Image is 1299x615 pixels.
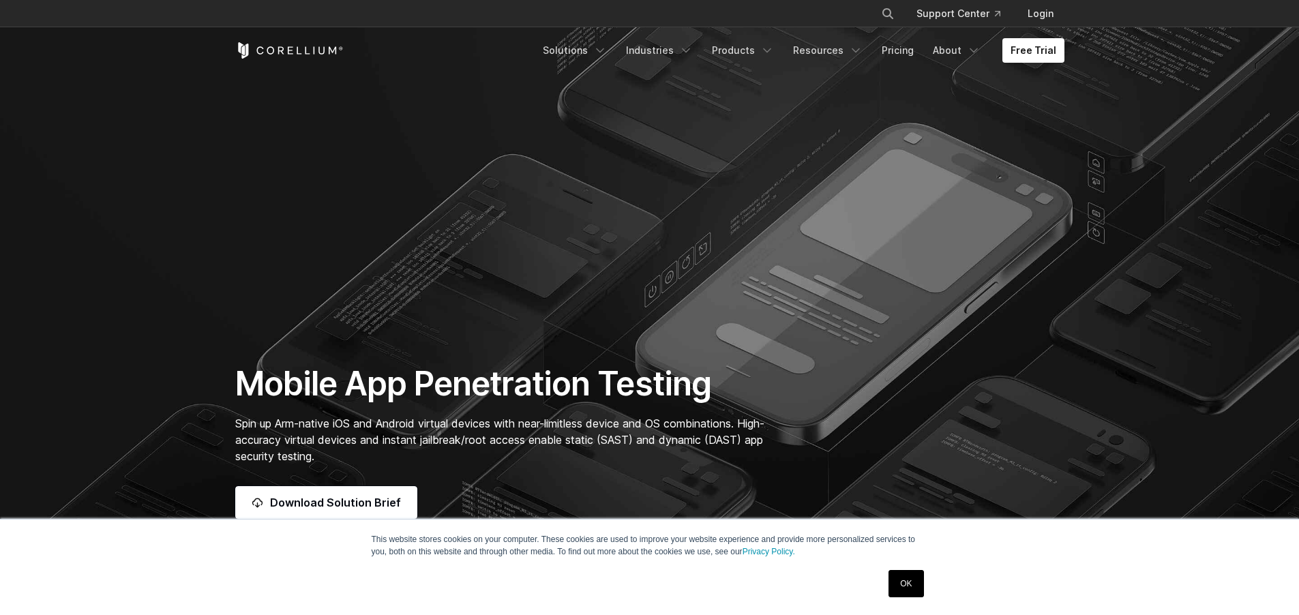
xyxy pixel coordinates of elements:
p: This website stores cookies on your computer. These cookies are used to improve your website expe... [372,533,928,558]
span: Download Solution Brief [270,494,401,511]
div: Navigation Menu [865,1,1064,26]
a: Download Solution Brief [235,486,417,519]
a: Login [1017,1,1064,26]
a: Support Center [906,1,1011,26]
h1: Mobile App Penetration Testing [235,363,779,404]
a: Free Trial [1002,38,1064,63]
a: Industries [618,38,701,63]
a: Privacy Policy. [743,547,795,556]
div: Navigation Menu [535,38,1064,63]
a: Corellium Home [235,42,344,59]
a: Resources [785,38,871,63]
a: Pricing [874,38,922,63]
button: Search [876,1,900,26]
a: About [925,38,989,63]
a: Products [704,38,782,63]
span: Spin up Arm-native iOS and Android virtual devices with near-limitless device and OS combinations... [235,417,764,463]
a: OK [889,570,923,597]
a: Solutions [535,38,615,63]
